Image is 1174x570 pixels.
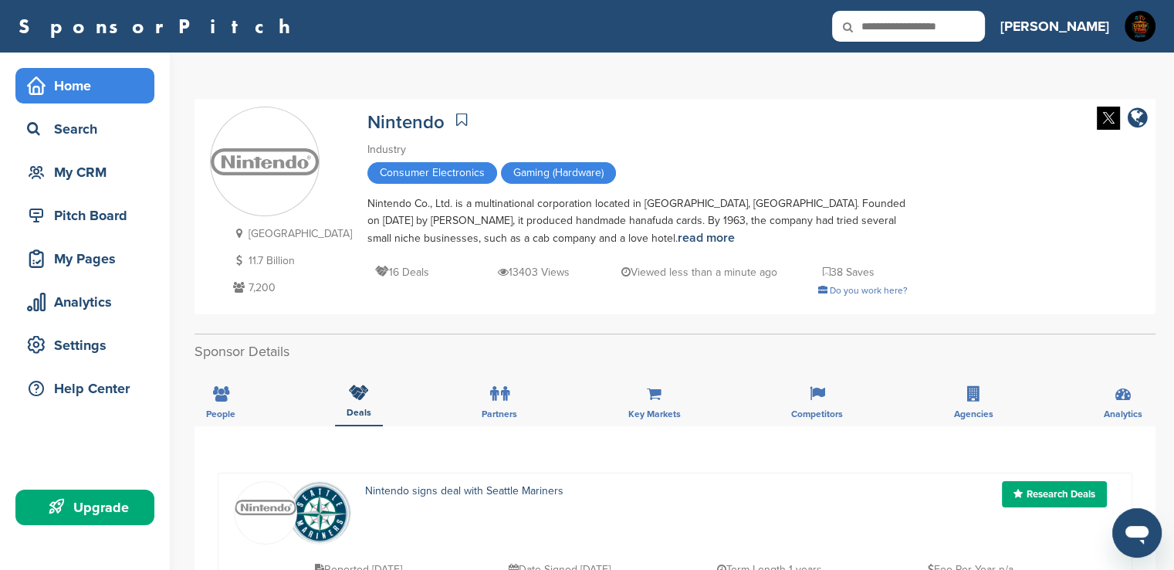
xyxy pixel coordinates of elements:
[365,484,563,497] a: Nintendo signs deal with Seattle Mariners
[23,331,154,359] div: Settings
[375,263,429,282] p: 16 Deals
[195,341,1155,362] h2: Sponsor Details
[15,68,154,103] a: Home
[1112,508,1162,558] iframe: Button to launch messaging window
[23,158,154,186] div: My CRM
[1125,11,1155,42] img: Cv final logo
[23,115,154,143] div: Search
[19,16,300,36] a: SponsorPitch
[628,409,681,419] span: Key Markets
[23,375,154,402] div: Help Center
[367,162,497,184] span: Consumer Electronics
[15,284,154,320] a: Analytics
[206,409,235,419] span: People
[15,327,154,363] a: Settings
[498,263,570,282] p: 13403 Views
[791,409,843,419] span: Competitors
[15,154,154,190] a: My CRM
[15,111,154,147] a: Search
[15,490,154,525] a: Upgrade
[1097,107,1120,130] img: Twitter white
[1104,409,1142,419] span: Analytics
[15,198,154,233] a: Pitch Board
[347,408,371,417] span: Deals
[367,111,445,134] a: Nintendo
[15,371,154,406] a: Help Center
[954,409,993,419] span: Agencies
[23,494,154,521] div: Upgrade
[23,202,154,229] div: Pitch Board
[367,195,908,247] div: Nintendo Co., Ltd. is a multinational corporation located in [GEOGRAPHIC_DATA], [GEOGRAPHIC_DATA]...
[23,288,154,316] div: Analytics
[482,409,517,419] span: Partners
[1000,9,1109,43] a: [PERSON_NAME]
[229,278,352,297] p: 7,200
[211,148,319,175] img: Sponsorpitch & Nintendo
[1128,107,1148,132] a: company link
[229,224,352,243] p: [GEOGRAPHIC_DATA]
[818,285,908,296] a: Do you work here?
[830,285,908,296] span: Do you work here?
[1000,15,1109,37] h3: [PERSON_NAME]
[15,241,154,277] a: My Pages
[823,263,875,282] p: 38 Saves
[501,162,616,184] span: Gaming (Hardware)
[289,482,350,545] img: Open uri20141112 64162 1mm6uuq?1415805760
[229,251,352,270] p: 11.7 Billion
[367,141,908,158] div: Industry
[1002,481,1107,507] a: Research Deals
[678,230,735,246] a: read more
[23,72,154,100] div: Home
[23,245,154,273] div: My Pages
[621,263,777,282] p: Viewed less than a minute ago
[235,500,296,515] img: Data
